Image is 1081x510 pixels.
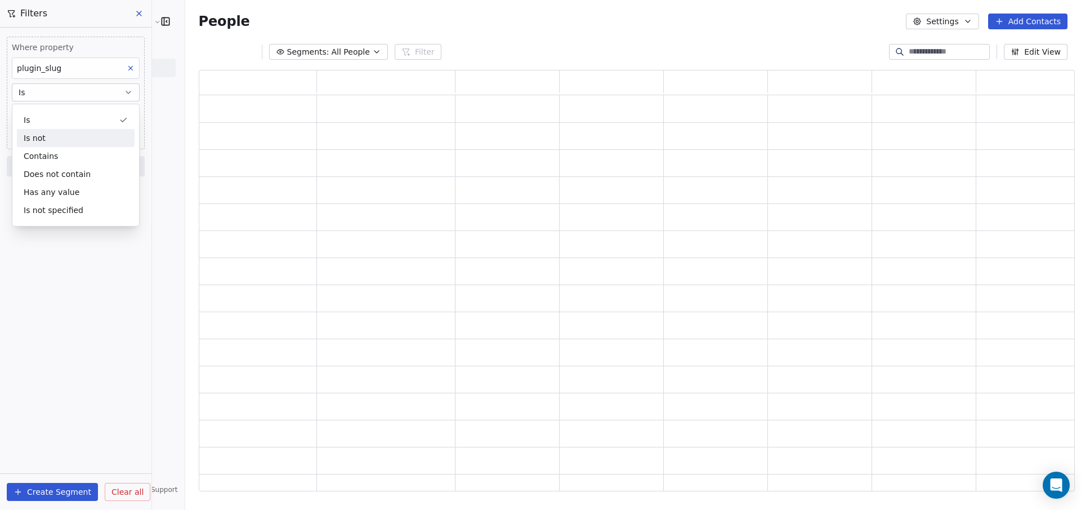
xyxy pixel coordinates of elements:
[906,14,979,29] button: Settings
[17,201,135,219] div: Is not specified
[1043,472,1070,499] div: Open Intercom Messenger
[17,165,135,183] div: Does not contain
[199,13,250,30] span: People
[114,485,177,494] a: Help & Support
[395,44,441,60] button: Filter
[988,14,1067,29] button: Add Contacts
[287,46,329,58] span: Segments:
[17,129,135,147] div: Is not
[126,485,177,494] span: Help & Support
[17,183,135,201] div: Has any value
[1004,44,1067,60] button: Edit View
[17,147,135,165] div: Contains
[332,46,370,58] span: All People
[17,111,135,129] div: Is
[199,95,1080,492] div: grid
[12,111,139,219] div: Suggestions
